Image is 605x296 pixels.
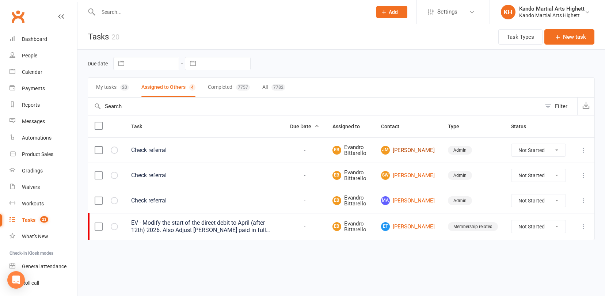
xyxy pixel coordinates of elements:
div: Admin [448,146,472,155]
a: Gradings [9,163,77,179]
button: New task [544,29,594,45]
div: Kando Martial Arts Highett [519,12,585,19]
div: Automations [22,135,52,141]
div: Admin [448,196,472,205]
button: Due Date [290,122,319,131]
div: Admin [448,171,472,180]
span: ET [381,222,390,231]
div: General attendance [22,263,66,269]
div: What's New [22,234,48,239]
div: Filter [555,102,567,111]
h1: Tasks [77,24,119,49]
a: Product Sales [9,146,77,163]
input: Search [88,98,541,115]
span: 23 [40,216,48,223]
span: JM [381,146,390,155]
div: Product Sales [22,151,53,157]
div: - [290,147,319,153]
span: Due Date [290,124,319,129]
button: Assigned to [332,122,368,131]
span: EB [332,222,341,231]
span: Evandro Bittarello [332,221,368,233]
div: Membership related [448,222,498,231]
div: Workouts [22,201,44,206]
button: Task Types [498,29,543,45]
span: Contact [381,124,407,129]
button: Add [376,6,407,18]
button: Status [511,122,534,131]
a: What's New [9,228,77,245]
span: MA [381,196,390,205]
span: Evandro Bittarello [332,144,368,156]
div: Check referral [131,197,277,204]
span: EB [332,146,341,155]
span: Task [131,124,150,129]
button: Task [131,122,150,131]
a: Reports [9,97,77,113]
span: Settings [437,4,457,20]
a: Messages [9,113,77,130]
span: Assigned to [332,124,368,129]
button: Contact [381,122,407,131]
a: MA[PERSON_NAME] [381,196,435,205]
span: SW [381,171,390,180]
button: My tasks20 [96,78,129,97]
button: Type [448,122,467,131]
button: All7782 [262,78,285,97]
span: EB [332,171,341,180]
span: Status [511,124,534,129]
span: Add [389,9,398,15]
a: Roll call [9,275,77,291]
span: Evandro Bittarello [332,170,368,182]
a: JM[PERSON_NAME] [381,146,435,155]
div: 20 [120,84,129,91]
button: Completed7757 [208,78,250,97]
div: 7782 [271,84,285,91]
div: EV - Modify the start of the direct debit to April (after 12th) 2026. Also Adjust [PERSON_NAME] p... [131,219,277,234]
a: General attendance kiosk mode [9,258,77,275]
div: Check referral [131,147,277,154]
div: Gradings [22,168,43,174]
div: Payments [22,86,45,91]
div: 7757 [236,84,250,91]
a: SW[PERSON_NAME] [381,171,435,180]
label: Due date [88,61,108,67]
button: Assigned to Others4 [141,78,195,97]
div: 20 [111,33,119,41]
a: Clubworx [9,7,27,26]
a: ET[PERSON_NAME] [381,222,435,231]
div: 4 [189,84,195,91]
div: Kando Martial Arts Highett [519,5,585,12]
input: Search... [96,7,367,17]
div: - [290,172,319,179]
a: People [9,48,77,64]
button: Filter [541,98,577,115]
span: Evandro Bittarello [332,195,368,207]
a: Calendar [9,64,77,80]
div: Roll call [22,280,39,286]
a: Waivers [9,179,77,196]
div: Dashboard [22,36,47,42]
div: Tasks [22,217,35,223]
span: EB [332,196,341,205]
div: KH [501,5,515,19]
span: Type [448,124,467,129]
div: - [290,224,319,230]
a: Payments [9,80,77,97]
div: People [22,53,37,58]
div: Open Intercom Messenger [7,271,25,289]
a: Workouts [9,196,77,212]
div: Waivers [22,184,40,190]
div: Check referral [131,172,277,179]
div: Calendar [22,69,42,75]
a: Dashboard [9,31,77,48]
a: Tasks 23 [9,212,77,228]
div: Reports [22,102,40,108]
a: Automations [9,130,77,146]
div: - [290,198,319,204]
div: Messages [22,118,45,124]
